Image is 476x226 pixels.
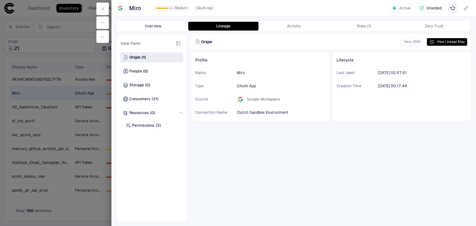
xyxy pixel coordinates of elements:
span: Connection Name [195,110,233,115]
span: OAuth App [196,6,213,10]
span: Storage [129,83,144,88]
span: Miro [129,4,141,12]
span: (6) [143,69,148,74]
span: Type [195,84,233,89]
span: (0) [150,110,155,115]
span: Permissions [132,123,155,128]
span: Origin [129,55,140,60]
span: Consumers [129,96,150,101]
span: (3) [156,123,161,128]
span: Creation Time [337,84,374,89]
span: Origin [201,39,212,44]
button: Clutch Sandbox Environment [235,107,297,118]
span: Name [195,70,233,75]
button: Miro [235,68,254,78]
div: Google Workspace [118,6,123,11]
div: Google Workspace [238,97,243,102]
span: Source [195,97,233,102]
div: Mark as Crown Jewel [448,4,457,13]
span: Google Workspace [247,97,280,102]
div: 2 [168,8,174,9]
button: 15.1.2022 22:17:44 (GMT+00:00 UTC) [377,81,416,91]
span: Shielded [426,6,442,11]
div: 15.1.2022 22:17:44 (GMT+00:00 UTC) [378,84,407,89]
button: View Lineage Map [427,38,467,46]
span: Last Used [337,70,374,75]
span: (21) [152,96,158,101]
span: People [129,69,142,74]
button: Activity [258,22,329,31]
div: 23.10.2024 23:57:51 (GMT+00:00 UTC) [378,70,407,75]
button: Miro [128,3,150,13]
button: OAuth App [235,81,265,91]
button: Google Workspace [235,94,289,104]
button: 23.10.2024 23:57:51 (GMT+00:00 UTC) [377,68,416,78]
div: Profile [195,56,326,64]
span: (1) [142,55,146,60]
span: Clutch Sandbox Environment [237,110,288,115]
span: Medium [175,6,187,10]
span: Miro [237,70,245,75]
button: Lineage [188,22,258,31]
div: Risks (1) [357,24,371,29]
span: [DATE] 02:57:51 [378,70,407,75]
button: Overview [118,22,188,31]
span: View Panel [121,41,141,46]
span: Resources [129,110,149,115]
div: Lifecycle [337,56,467,64]
div: 1 [162,8,168,9]
div: Resources(0) [121,108,183,118]
span: OAuth App [237,84,256,89]
span: (0) [145,83,150,88]
div: 0 [156,8,162,9]
span: [DATE] 00:17:44 [378,84,407,89]
button: View JSON [401,38,423,46]
span: Active [399,6,411,11]
div: Zero Trust [425,24,444,29]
